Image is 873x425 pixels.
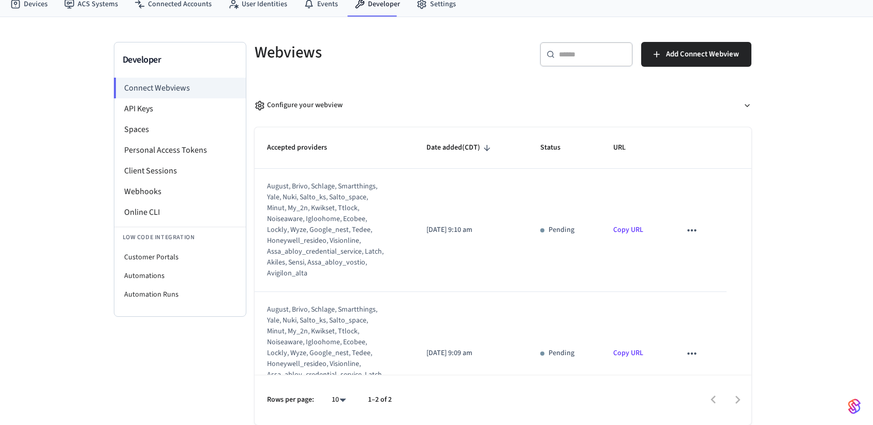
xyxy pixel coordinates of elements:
div: Configure your webview [255,100,343,111]
li: Personal Access Tokens [114,140,246,160]
table: sticky table [255,127,751,415]
h5: Webviews [255,42,497,63]
li: Online CLI [114,202,246,223]
li: Automations [114,267,246,285]
p: Pending [549,348,574,359]
li: Automation Runs [114,285,246,304]
li: Low Code Integration [114,227,246,248]
div: 10 [327,392,351,407]
a: Copy URL [613,225,643,235]
a: Copy URL [613,348,643,358]
p: [DATE] 9:09 am [426,348,515,359]
p: Pending [549,225,574,236]
p: Rows per page: [267,394,314,405]
li: Customer Portals [114,248,246,267]
span: Date added(CDT) [426,140,494,156]
span: Accepted providers [267,140,341,156]
button: Add Connect Webview [641,42,751,67]
p: 1–2 of 2 [368,394,392,405]
p: [DATE] 9:10 am [426,225,515,236]
span: URL [613,140,639,156]
h3: Developer [123,53,238,67]
li: API Keys [114,98,246,119]
li: Client Sessions [114,160,246,181]
li: Webhooks [114,181,246,202]
div: august, brivo, schlage, smartthings, yale, nuki, salto_ks, salto_space, minut, my_2n, kwikset, tt... [267,181,389,279]
li: Spaces [114,119,246,140]
button: Configure your webview [255,92,751,119]
span: Status [540,140,574,156]
img: SeamLogoGradient.69752ec5.svg [848,398,861,415]
span: Add Connect Webview [666,48,739,61]
li: Connect Webviews [114,78,246,98]
div: august, brivo, schlage, smartthings, yale, nuki, salto_ks, salto_space, minut, my_2n, kwikset, tt... [267,304,389,402]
